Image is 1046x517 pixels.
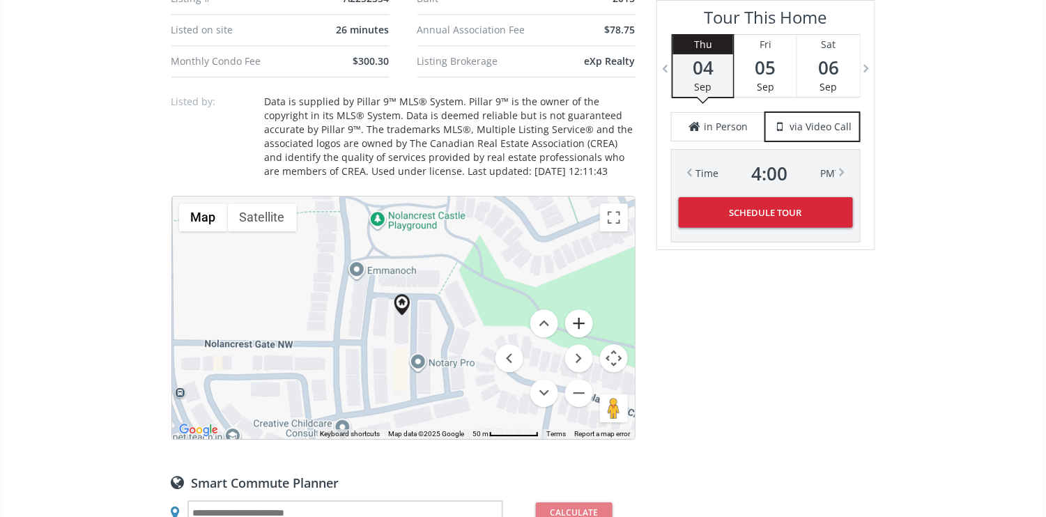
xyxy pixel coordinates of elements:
[265,95,636,178] div: Data is supplied by Pillar 9™ MLS® System. Pillar 9™ is the owner of the copyright in its MLS® Sy...
[671,8,861,34] h3: Tour This Home
[565,379,593,407] button: Zoom out
[679,197,853,228] button: Schedule Tour
[176,421,222,439] a: Open this area in Google Maps (opens a new window)
[469,429,543,439] button: Map Scale: 50 m per 67 pixels
[820,80,838,93] span: Sep
[585,54,636,68] span: eXp Realty
[321,429,380,439] button: Keyboard shortcuts
[228,203,297,231] button: Show satellite imagery
[605,23,636,36] span: $78.75
[565,309,593,337] button: Zoom in
[565,344,593,372] button: Move right
[337,23,390,36] span: 26 minutes
[473,430,489,438] span: 50 m
[171,474,636,490] div: Smart Commute Planner
[417,25,533,35] div: Annual Association Fee
[176,421,222,439] img: Google
[530,379,558,407] button: Move down
[673,35,733,54] div: Thu
[600,203,628,231] button: Toggle fullscreen view
[757,80,774,93] span: Sep
[790,120,852,134] span: via Video Call
[389,430,465,438] span: Map data ©2025 Google
[694,80,712,93] span: Sep
[353,54,390,68] span: $300.30
[734,58,797,77] span: 05
[171,56,287,66] div: Monthly Condo Fee
[530,309,558,337] button: Move up
[600,344,628,372] button: Map camera controls
[797,58,860,77] span: 06
[417,56,533,66] div: Listing Brokerage
[179,203,228,231] button: Show street map
[171,95,255,109] p: Listed by:
[547,430,567,438] a: Terms
[575,430,631,438] a: Report a map error
[673,58,733,77] span: 04
[705,120,748,134] span: in Person
[495,344,523,372] button: Move left
[600,394,628,422] button: Drag Pegman onto the map to open Street View
[752,164,788,183] span: 4 : 00
[734,35,797,54] div: Fri
[797,35,860,54] div: Sat
[171,25,287,35] div: Listed on site
[696,164,836,183] div: Time PM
